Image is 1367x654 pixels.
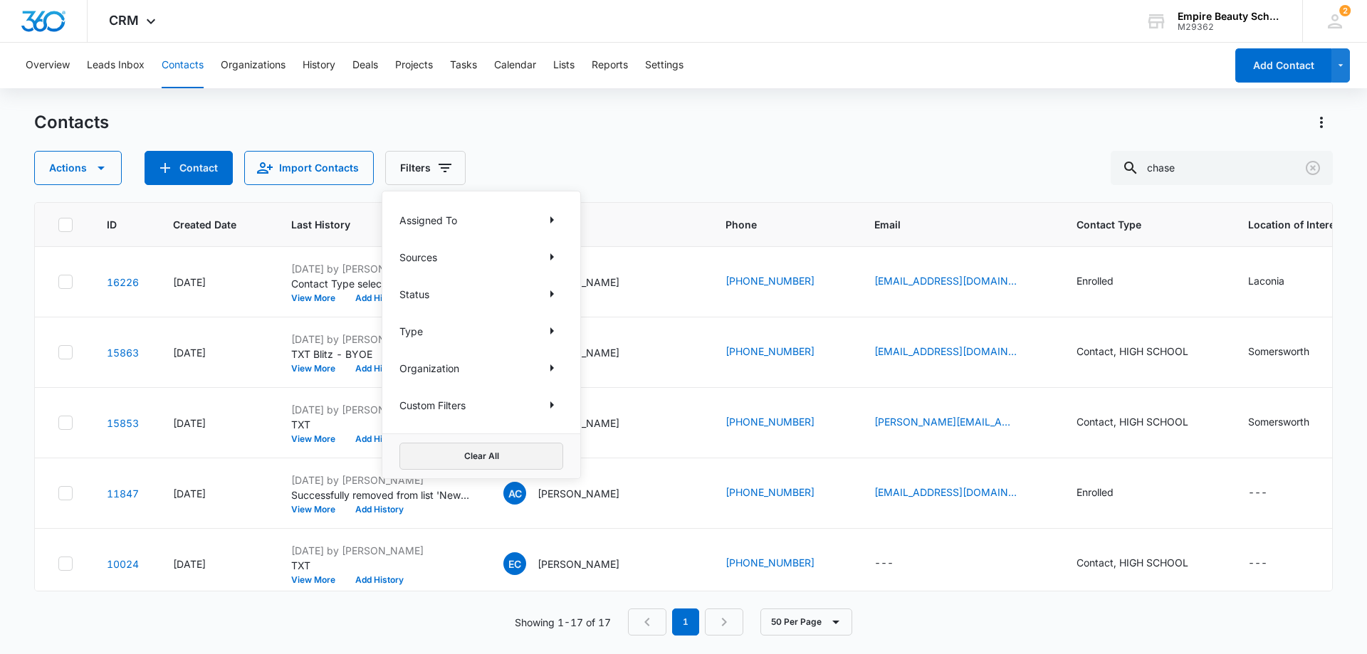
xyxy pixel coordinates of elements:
[1077,414,1214,431] div: Contact Type - Contact, HIGH SCHOOL - Select to Edit Field
[399,287,429,302] p: Status
[291,543,469,558] p: [DATE] by [PERSON_NAME]
[107,276,139,288] a: Navigate to contact details page for Emily Chase
[503,217,671,232] span: Contact Name
[399,250,437,265] p: Sources
[540,209,563,231] button: Show Assigned To filters
[291,217,449,232] span: Last History
[726,485,840,502] div: Phone - (802) 274-1739 - Select to Edit Field
[1077,414,1188,429] div: Contact, HIGH SCHOOL
[26,43,70,88] button: Overview
[291,576,345,584] button: View More
[291,261,469,276] p: [DATE] by [PERSON_NAME]
[726,414,815,429] a: [PHONE_NUMBER]
[34,112,109,133] h1: Contacts
[874,273,1017,288] a: [EMAIL_ADDRESS][DOMAIN_NAME]
[34,151,122,185] button: Actions
[1077,344,1214,361] div: Contact Type - Contact, HIGH SCHOOL - Select to Edit Field
[399,213,457,228] p: Assigned To
[760,608,852,635] button: 50 Per Page
[1077,485,1139,502] div: Contact Type - Enrolled - Select to Edit Field
[628,608,743,635] nav: Pagination
[874,273,1042,290] div: Email - chaseemily694@gmail.com - Select to Edit Field
[540,357,563,379] button: Show Organization filters
[345,364,414,373] button: Add History
[107,347,139,359] a: Navigate to contact details page for Chase Thibodeau
[173,486,257,501] div: [DATE]
[345,505,414,514] button: Add History
[291,332,469,347] p: [DATE] by [PERSON_NAME]
[450,43,477,88] button: Tasks
[291,294,345,302] button: View More
[162,43,204,88] button: Contacts
[726,414,840,431] div: Phone - 6037588113 - Select to Edit Field
[1077,217,1193,232] span: Contact Type
[109,13,139,28] span: CRM
[145,151,233,185] button: Add Contact
[303,43,335,88] button: History
[503,482,526,505] span: AC
[345,294,414,302] button: Add History
[592,43,628,88] button: Reports
[1111,151,1333,185] input: Search Contacts
[291,402,469,417] p: [DATE] by [PERSON_NAME]
[1248,414,1309,429] div: Somersworth
[874,485,1017,500] a: [EMAIL_ADDRESS][DOMAIN_NAME]
[173,557,257,571] div: [DATE]
[874,344,1017,359] a: [EMAIL_ADDRESS][DOMAIN_NAME]
[345,435,414,443] button: Add History
[399,324,423,339] p: Type
[291,435,345,443] button: View More
[874,414,1042,431] div: Email - avery.chase.45798@gmail.com - Select to Edit Field
[173,345,257,360] div: [DATE]
[291,364,345,373] button: View More
[1178,11,1282,22] div: account name
[399,361,459,376] p: Organization
[1248,414,1335,431] div: Location of Interest (for FB ad integration) - Somersworth - Select to Edit Field
[726,273,840,290] div: Phone - (931) 539-3269 - Select to Edit Field
[1077,344,1188,359] div: Contact, HIGH SCHOOL
[540,394,563,416] button: Show Custom Filters filters
[399,398,466,413] p: Custom Filters
[553,43,575,88] button: Lists
[645,43,683,88] button: Settings
[1248,273,1310,290] div: Location of Interest (for FB ad integration) - Laconia - Select to Edit Field
[874,485,1042,502] div: Email - jojobunnyc07@gmail.com - Select to Edit Field
[726,273,815,288] a: [PHONE_NUMBER]
[291,417,469,432] p: TXT
[503,552,645,575] div: Contact Name - Emma Chase - Select to Edit Field
[726,344,840,361] div: Phone - 6039737134 - Select to Edit Field
[291,505,345,514] button: View More
[1235,48,1331,83] button: Add Contact
[1248,344,1309,359] div: Somersworth
[874,217,1022,232] span: Email
[345,576,414,584] button: Add History
[221,43,286,88] button: Organizations
[291,347,469,362] p: TXT Blitz - BYOE
[291,473,469,487] p: [DATE] by [PERSON_NAME]
[515,615,611,630] p: Showing 1-17 of 17
[538,486,619,501] p: [PERSON_NAME]
[1077,555,1214,572] div: Contact Type - Contact, HIGH SCHOOL - Select to Edit Field
[1248,344,1335,361] div: Location of Interest (for FB ad integration) - Somersworth - Select to Edit Field
[672,608,699,635] em: 1
[1339,5,1351,16] span: 2
[1248,555,1293,572] div: Location of Interest (for FB ad integration) - - Select to Edit Field
[291,487,469,502] p: Successfully removed from list 'New Contact - [PERSON_NAME]'.
[1339,5,1351,16] div: notifications count
[1077,273,1139,290] div: Contact Type - Enrolled - Select to Edit Field
[1248,273,1284,288] div: Laconia
[107,217,118,232] span: ID
[173,275,257,290] div: [DATE]
[1178,22,1282,32] div: account id
[540,320,563,342] button: Show Type filters
[1248,485,1267,502] div: ---
[107,487,139,500] a: Navigate to contact details page for Aliyah Chase
[874,555,894,572] div: ---
[503,552,526,575] span: EC
[291,558,469,573] p: TXT
[1077,273,1114,288] div: Enrolled
[385,151,466,185] button: Filters
[173,416,257,431] div: [DATE]
[244,151,374,185] button: Import Contacts
[352,43,378,88] button: Deals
